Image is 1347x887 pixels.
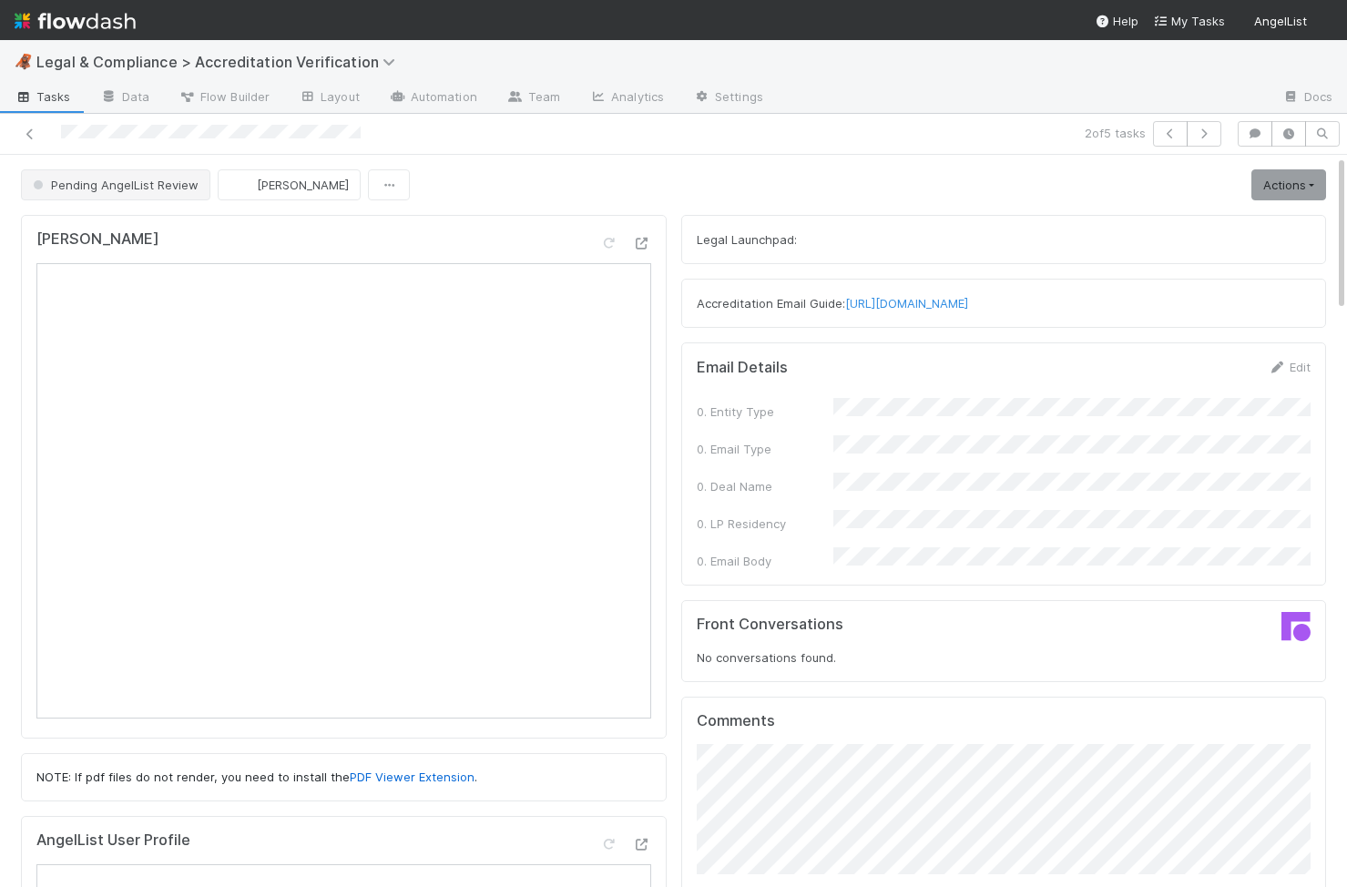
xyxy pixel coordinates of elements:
span: AngelList [1254,14,1307,28]
img: front-logo-b4b721b83371efbadf0a.svg [1281,612,1311,641]
span: Pending AngelList Review [29,178,199,192]
span: 🦧 [15,54,33,69]
span: [PERSON_NAME] [257,178,349,192]
a: Docs [1268,84,1347,113]
div: 0. Email Type [697,440,833,458]
button: [PERSON_NAME] [218,169,361,200]
span: My Tasks [1153,14,1225,28]
a: Automation [374,84,492,113]
span: Tasks [15,87,71,106]
span: Flow Builder [179,87,270,106]
a: Actions [1251,169,1326,200]
a: PDF Viewer Extension [350,770,475,784]
h5: AngelList User Profile [36,831,190,850]
div: Help [1095,12,1138,30]
span: 2 of 5 tasks [1085,124,1146,142]
a: Team [492,84,575,113]
p: NOTE: If pdf files do not render, you need to install the . [36,769,651,787]
img: logo-inverted-e16ddd16eac7371096b0.svg [15,5,136,36]
a: Data [86,84,164,113]
img: avatar_7d83f73c-397d-4044-baf2-bb2da42e298f.png [233,176,251,194]
h5: Front Conversations [697,616,990,634]
a: Edit [1268,360,1311,374]
a: Flow Builder [164,84,284,113]
a: Layout [284,84,374,113]
div: 0. LP Residency [697,515,833,533]
a: [URL][DOMAIN_NAME] [845,296,968,311]
a: My Tasks [1153,12,1225,30]
h5: Comments [697,712,1311,730]
span: Accreditation Email Guide: [697,296,968,311]
div: 0. Email Body [697,552,833,570]
img: avatar_7d83f73c-397d-4044-baf2-bb2da42e298f.png [1314,13,1332,31]
a: Analytics [575,84,679,113]
span: Legal & Compliance > Accreditation Verification [36,53,404,71]
button: Pending AngelList Review [21,169,210,200]
div: 0. Entity Type [697,403,833,421]
a: Settings [679,84,778,113]
span: No conversations found. [697,650,836,665]
span: Legal Launchpad: [697,232,797,247]
h5: [PERSON_NAME] [36,230,159,249]
div: 0. Deal Name [697,477,833,495]
h5: Email Details [697,359,788,377]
